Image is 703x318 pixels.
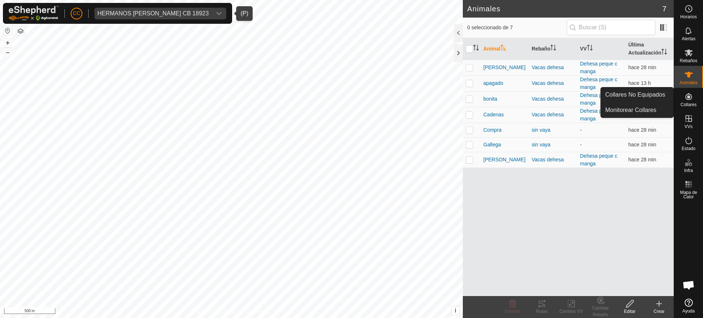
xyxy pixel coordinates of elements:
[586,305,615,318] div: Cambiar Rebaño
[567,20,655,35] input: Buscar (S)
[605,90,665,99] span: Collares No Equipados
[682,146,695,151] span: Estado
[483,141,501,149] span: Gallega
[628,157,656,162] span: 25 sept 2025, 7:07
[483,79,503,87] span: apagado
[467,24,567,31] span: 0 seleccionado de 7
[532,95,574,103] div: Vacas dehesa
[580,108,617,121] a: Dehesa peque c manga
[527,308,557,315] div: Rutas
[580,61,617,74] a: Dehesa peque c manga
[532,111,574,119] div: Vacas dehesa
[532,141,574,149] div: sin vaya
[505,309,520,314] span: Eliminar
[557,308,586,315] div: Cambiar VV
[212,8,226,19] div: dropdown trigger
[532,79,574,87] div: Vacas dehesa
[9,6,59,21] img: Logo Gallagher
[674,296,703,316] a: Ayuda
[680,59,697,63] span: Rebaños
[467,4,662,13] h2: Animales
[483,126,502,134] span: Compra
[16,27,25,35] button: Capas del Mapa
[532,156,574,164] div: Vacas dehesa
[605,106,656,115] span: Monitorear Collares
[532,126,574,134] div: sin vaya
[625,38,674,60] th: Última Actualización
[615,308,644,315] div: Editar
[661,50,667,56] p-sorticon: Activar para ordenar
[580,127,582,133] app-display-virtual-paddock-transition: -
[682,37,695,41] span: Alertas
[3,38,12,47] button: +
[644,308,674,315] div: Crear
[580,153,617,167] a: Dehesa peque c manga
[601,87,673,102] a: Collares No Equipados
[680,81,698,85] span: Animales
[529,38,577,60] th: Rebaño
[483,64,525,71] span: [PERSON_NAME]
[680,102,696,107] span: Collares
[577,38,625,60] th: VV
[684,168,693,173] span: Infra
[684,124,692,129] span: VVs
[676,190,701,199] span: Mapa de Calor
[580,76,617,90] a: Dehesa peque c manga
[601,103,673,117] a: Monitorear Collares
[3,26,12,35] button: Restablecer Mapa
[480,38,529,60] th: Animal
[678,274,700,296] div: Chat abierto
[3,48,12,57] button: –
[580,92,617,106] a: Dehesa peque c manga
[73,10,80,17] span: CC
[550,46,556,52] p-sorticon: Activar para ordenar
[483,111,504,119] span: Cadenas
[245,308,269,315] a: Contáctenos
[483,95,497,103] span: bonita
[628,80,651,86] span: 24 sept 2025, 18:22
[532,64,574,71] div: Vacas dehesa
[628,64,656,70] span: 25 sept 2025, 7:06
[451,307,460,315] button: i
[483,156,525,164] span: [PERSON_NAME]
[94,8,212,19] span: HERMANOS HERNANDEZ RECIO CB 18923
[680,15,697,19] span: Horarios
[628,142,656,147] span: 25 sept 2025, 7:07
[628,127,656,133] span: 25 sept 2025, 7:07
[662,3,666,14] span: 7
[455,307,456,314] span: i
[682,309,695,313] span: Ayuda
[194,308,236,315] a: Política de Privacidad
[501,46,506,52] p-sorticon: Activar para ordenar
[580,142,582,147] app-display-virtual-paddock-transition: -
[97,11,209,16] div: HERMANOS [PERSON_NAME] CB 18923
[473,46,479,52] p-sorticon: Activar para ordenar
[587,46,593,52] p-sorticon: Activar para ordenar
